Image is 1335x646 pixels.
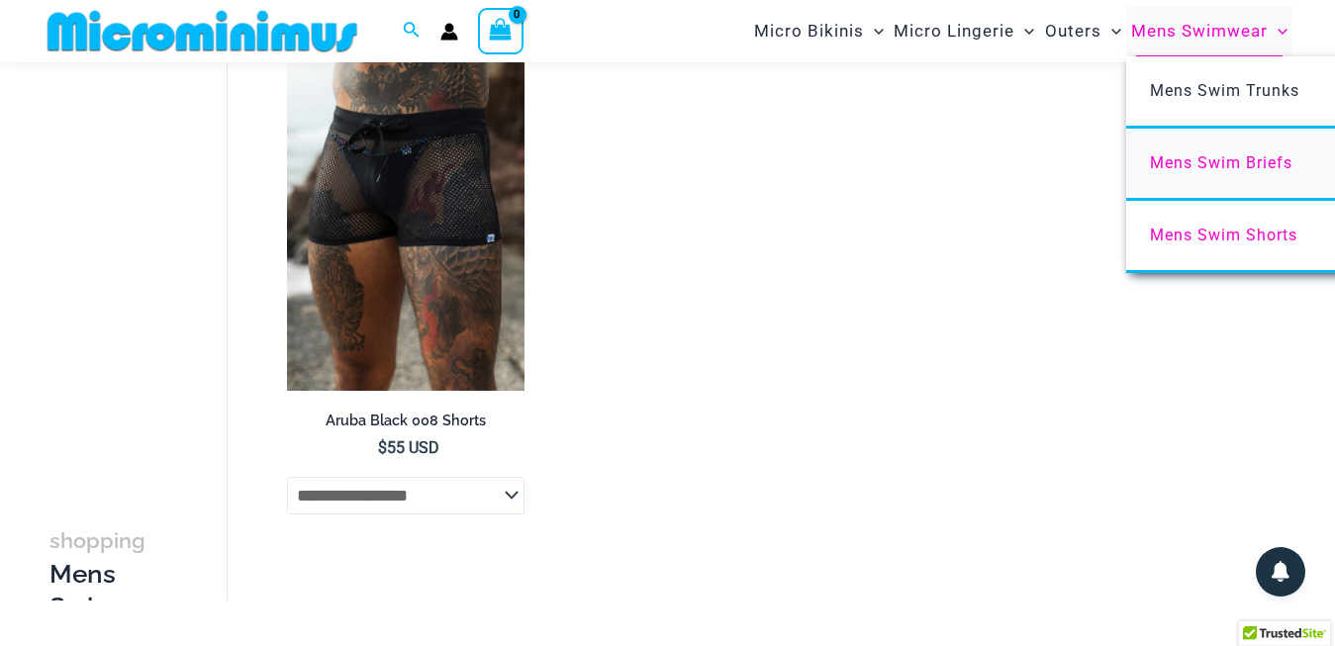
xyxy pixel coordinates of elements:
[1045,6,1101,56] span: Outers
[1150,226,1297,244] span: Mens Swim Shorts
[1131,6,1268,56] span: Mens Swimwear
[1014,6,1034,56] span: Menu Toggle
[1150,153,1292,172] span: Mens Swim Briefs
[287,35,524,390] a: Aruba Black 008 Shorts 01Aruba Black 008 Shorts 02Aruba Black 008 Shorts 02
[40,9,365,53] img: MM SHOP LOGO FLAT
[1101,6,1121,56] span: Menu Toggle
[1126,6,1292,56] a: Mens SwimwearMenu ToggleMenu Toggle
[287,412,524,437] a: Aruba Black 008 Shorts
[889,6,1039,56] a: Micro LingerieMenu ToggleMenu Toggle
[1268,6,1287,56] span: Menu Toggle
[864,6,884,56] span: Menu Toggle
[49,528,145,553] span: shopping
[403,19,421,44] a: Search icon link
[287,35,524,390] img: Aruba Black 008 Shorts 01
[478,8,524,53] a: View Shopping Cart, empty
[49,66,228,462] iframe: TrustedSite Certified
[440,23,458,41] a: Account icon link
[1150,81,1299,100] span: Mens Swim Trunks
[1040,6,1126,56] a: OutersMenu ToggleMenu Toggle
[754,6,864,56] span: Micro Bikinis
[287,412,524,430] h2: Aruba Black 008 Shorts
[378,438,387,457] span: $
[749,6,889,56] a: Micro BikinisMenu ToggleMenu Toggle
[746,3,1295,59] nav: Site Navigation
[894,6,1014,56] span: Micro Lingerie
[378,438,439,457] bdi: 55 USD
